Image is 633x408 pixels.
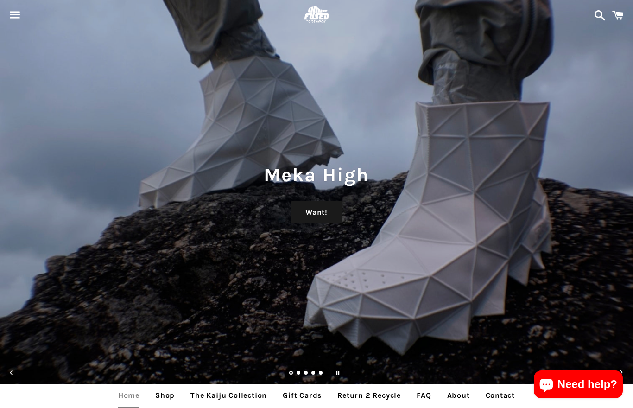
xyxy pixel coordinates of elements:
[304,371,309,376] a: Load slide 3
[148,384,182,407] a: Shop
[289,371,294,376] a: Slide 1, current
[479,384,522,407] a: Contact
[319,371,323,376] a: Load slide 5
[184,384,274,407] a: The Kaiju Collection
[328,363,348,383] button: Pause slideshow
[291,201,342,223] a: Want!
[9,161,624,188] h1: Meka High
[111,384,146,407] a: Home
[330,384,408,407] a: Return 2 Recycle
[297,371,301,376] a: Load slide 2
[410,384,438,407] a: FAQ
[311,371,316,376] a: Load slide 4
[531,370,626,401] inbox-online-store-chat: Shopify online store chat
[611,363,632,383] button: Next slide
[1,363,22,383] button: Previous slide
[440,384,477,407] a: About
[276,384,329,407] a: Gift Cards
